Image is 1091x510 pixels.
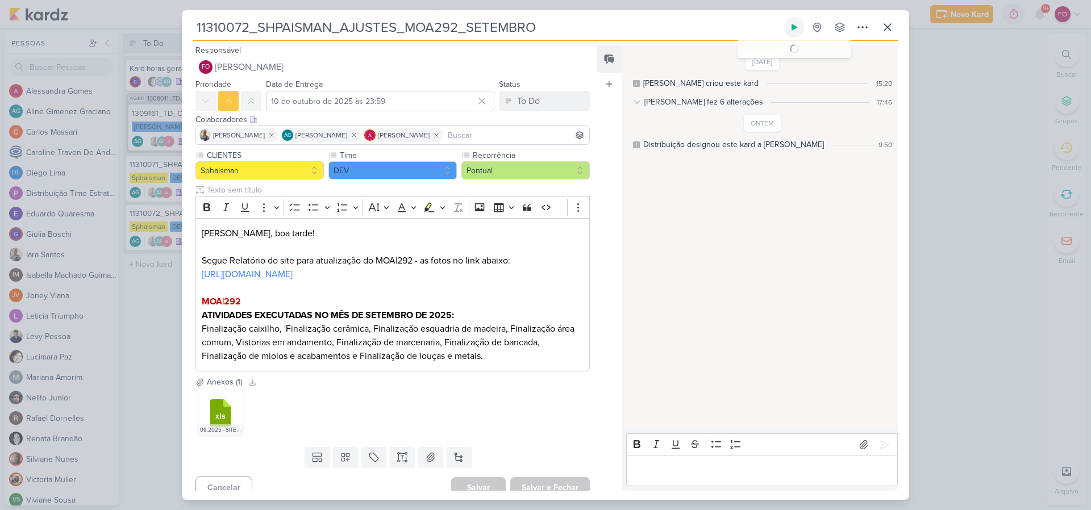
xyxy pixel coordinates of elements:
[876,78,892,89] div: 15:20
[199,129,211,141] img: Iara Santos
[207,376,242,388] div: Anexos (1)
[195,57,590,77] button: FO [PERSON_NAME]
[461,161,590,179] button: Pontual
[202,64,210,70] p: FO
[626,455,898,486] div: Editor editing area: main
[195,45,241,55] label: Responsável
[195,114,590,126] div: Colaboradores
[626,433,898,455] div: Editor toolbar
[195,161,324,179] button: Sphaisman
[195,80,231,89] label: Prioridade
[364,129,376,141] img: Alessandra Gomes
[295,130,347,140] span: [PERSON_NAME]
[284,133,292,139] p: AG
[195,476,252,499] button: Cancelar
[878,140,892,150] div: 9:50
[644,96,763,108] div: [PERSON_NAME] fez 6 alterações
[328,161,457,179] button: DEV
[266,91,494,111] input: Select a date
[198,424,243,436] div: 09.2025 - SITE RELACIONAMENTO - OBRA MOA292.xlsx rev 02.xlsx
[266,80,323,89] label: Data de Entrega
[202,227,584,267] p: [PERSON_NAME], boa tarde! Segue Relatório do site para atualização do MOA|292 - as fotos no link ...
[790,23,799,32] div: Ligar relógio
[205,184,590,196] input: Texto sem título
[633,141,640,148] div: Este log é visível à todos no kard
[206,149,324,161] label: CLIENTES
[643,77,759,89] div: Aline criou este kard
[202,322,584,363] p: Finalização caixilho, 'Finalização cerâmica, Finalização esquadria de madeira, Finalização área c...
[215,60,284,74] span: [PERSON_NAME]
[378,130,430,140] span: [PERSON_NAME]
[445,128,587,142] input: Buscar
[202,269,293,280] a: [URL][DOMAIN_NAME]
[877,97,892,107] div: 17:46
[193,17,782,37] input: Kard Sem Título
[282,129,293,141] div: Aline Gimenez Graciano
[195,218,590,372] div: Editor editing area: main
[202,296,241,307] strong: MOA|292
[213,130,265,140] span: [PERSON_NAME]
[499,80,520,89] label: Status
[472,149,590,161] label: Recorrência
[202,310,454,321] strong: ATIVIDADES EXECUTADAS NO MÊS DE SETEMBRO DE 2025:
[643,139,824,151] div: Distribuição designou este kard a Fabio
[633,80,640,87] div: Este log é visível à todos no kard
[499,91,590,111] button: To Do
[199,60,213,74] div: Fabio Oliveira
[517,94,540,108] div: To Do
[195,196,590,218] div: Editor toolbar
[339,149,457,161] label: Time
